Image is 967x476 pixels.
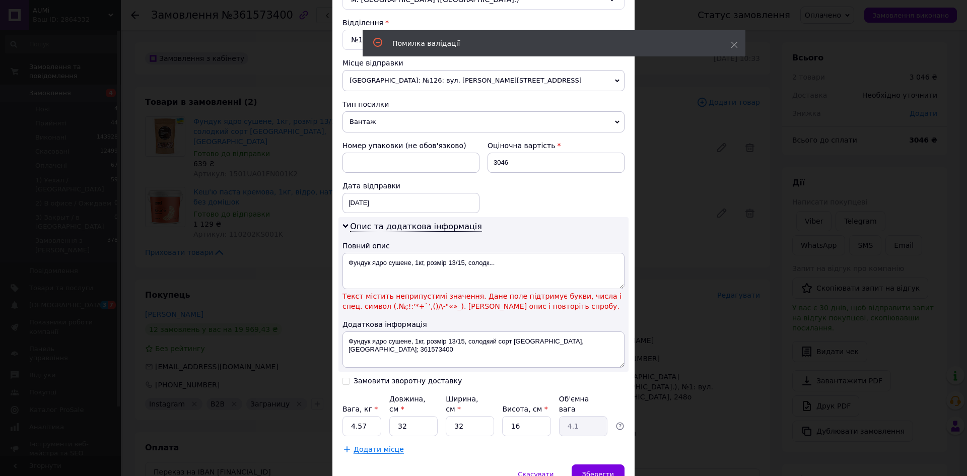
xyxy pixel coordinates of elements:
div: Дата відправки [342,181,479,191]
textarea: Фундук ядро ​​сушене, 1кг, розмір 13/15, солодкий сорт [GEOGRAPHIC_DATA], [GEOGRAPHIC_DATA]; 3615... [342,331,625,368]
span: Вантаж [342,111,625,132]
label: Висота, см [502,405,547,413]
span: Тип посилки [342,100,389,108]
div: Повний опис [342,241,625,251]
span: Додати місце [354,445,404,454]
span: Опис та додаткова інформація [350,222,482,232]
label: Вага, кг [342,405,378,413]
div: Відділення [342,18,625,28]
div: Помилка валідації [392,38,706,48]
div: №1: вул. [GEOGRAPHIC_DATA], 248о [342,30,625,50]
label: Довжина, см [389,395,426,413]
div: Об'ємна вага [559,394,607,414]
span: Текст містить неприпустимі значення. Дане поле підтримує букви, числа і спец. символ (.№;!:'*+`’,... [342,291,625,311]
div: Замовити зворотну доставку [354,377,462,385]
span: [GEOGRAPHIC_DATA]: №126: вул. [PERSON_NAME][STREET_ADDRESS] [342,70,625,91]
div: Додаткова інформація [342,319,625,329]
span: Місце відправки [342,59,403,67]
textarea: Фундук ядро ​​сушене, 1кг, розмір 13/15, солодк... [342,253,625,289]
div: Номер упаковки (не обов'язково) [342,141,479,151]
label: Ширина, см [446,395,478,413]
div: Оціночна вартість [488,141,625,151]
